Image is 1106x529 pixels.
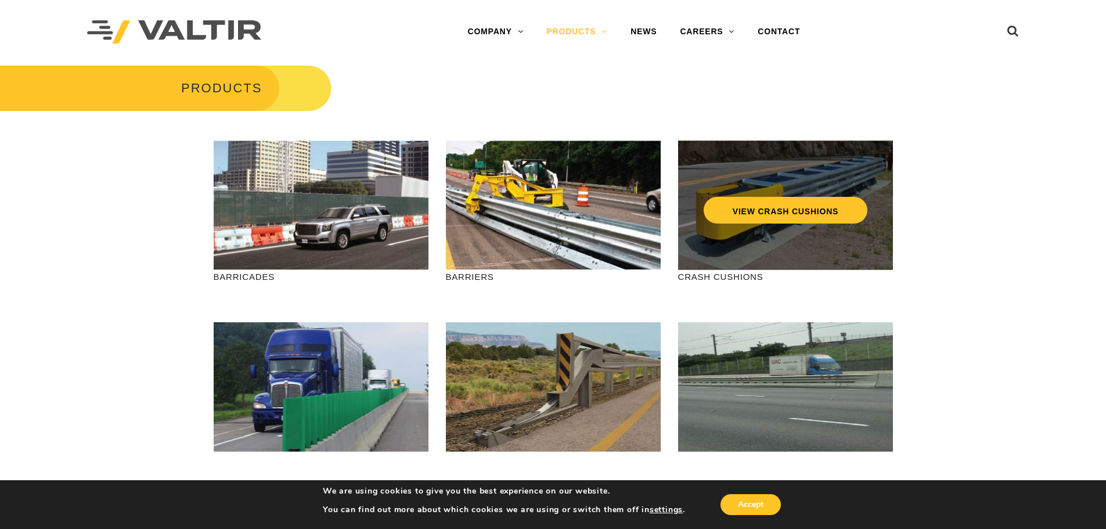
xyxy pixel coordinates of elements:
p: CRASH CUSHIONS [678,270,893,283]
img: Valtir [87,20,261,44]
button: Accept [720,494,781,515]
a: COMPANY [456,20,535,44]
p: BARRIERS [446,270,661,283]
a: CAREERS [668,20,746,44]
a: NEWS [619,20,668,44]
p: You can find out more about which cookies we are using or switch them off in . [323,505,685,515]
p: BARRICADES [214,270,428,283]
a: VIEW CRASH CUSHIONS [703,197,867,224]
a: PRODUCTS [535,20,619,44]
button: settings [650,505,683,515]
a: CONTACT [746,20,812,44]
p: We are using cookies to give you the best experience on our website. [323,486,685,496]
